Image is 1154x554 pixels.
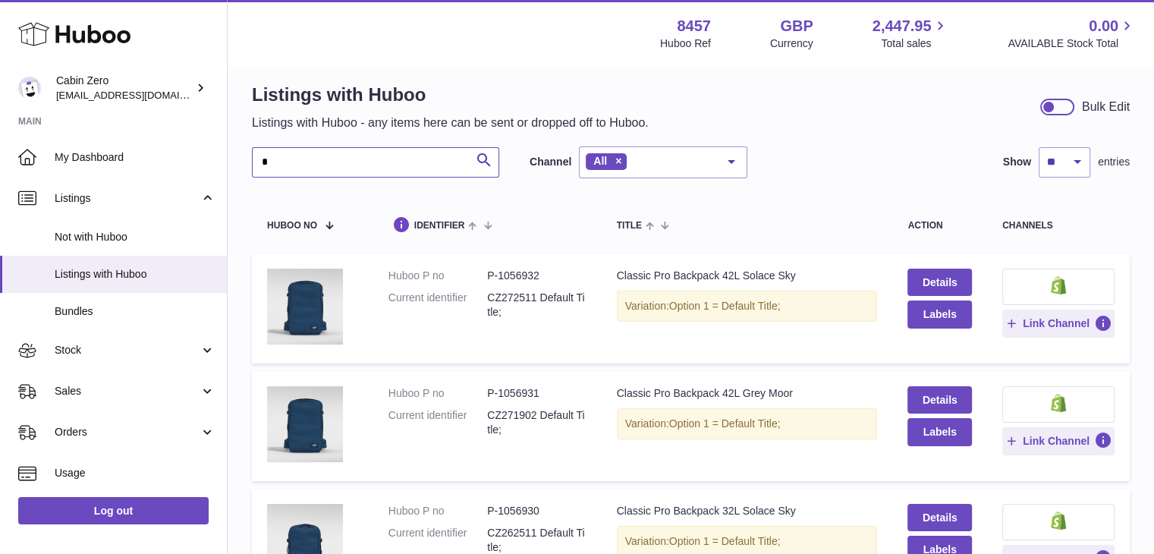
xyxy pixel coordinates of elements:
span: Sales [55,384,200,398]
div: Variation: [617,291,878,322]
strong: 8457 [677,16,711,36]
span: [EMAIL_ADDRESS][DOMAIN_NAME] [56,89,223,101]
div: Classic Pro Backpack 32L Solace Sky [617,504,878,518]
button: Labels [907,301,971,328]
dd: P-1056932 [487,269,586,283]
dt: Huboo P no [388,386,487,401]
span: Not with Huboo [55,230,215,244]
span: Total sales [881,36,948,51]
span: Option 1 = Default Title; [669,417,781,430]
dt: Huboo P no [388,269,487,283]
a: 2,447.95 Total sales [873,16,949,51]
div: action [907,221,971,231]
h1: Listings with Huboo [252,83,649,107]
div: Classic Pro Backpack 42L Grey Moor [617,386,878,401]
span: entries [1098,155,1130,169]
img: Classic Pro Backpack 42L Grey Moor [267,386,343,462]
dd: CZ272511 Default Title; [487,291,586,319]
span: All [593,155,607,167]
div: Classic Pro Backpack 42L Solace Sky [617,269,878,283]
span: Option 1 = Default Title; [669,300,781,312]
div: Variation: [617,408,878,439]
span: My Dashboard [55,150,215,165]
span: Listings [55,191,200,206]
div: Bulk Edit [1082,99,1130,115]
div: Cabin Zero [56,74,193,102]
span: 0.00 [1089,16,1118,36]
span: title [617,221,642,231]
div: Currency [770,36,813,51]
strong: GBP [780,16,813,36]
span: Listings with Huboo [55,267,215,282]
span: Usage [55,466,215,480]
a: Details [907,504,971,531]
div: Huboo Ref [660,36,711,51]
dt: Huboo P no [388,504,487,518]
img: Classic Pro Backpack 42L Solace Sky [267,269,343,345]
a: Details [907,386,971,414]
dt: Current identifier [388,408,487,437]
span: Link Channel [1023,434,1090,448]
img: shopify-small.png [1051,394,1067,412]
dt: Current identifier [388,291,487,319]
dd: P-1056931 [487,386,586,401]
a: Details [907,269,971,296]
p: Listings with Huboo - any items here can be sent or dropped off to Huboo. [252,115,649,131]
span: identifier [414,221,465,231]
a: 0.00 AVAILABLE Stock Total [1008,16,1136,51]
span: Link Channel [1023,316,1090,330]
dd: P-1056930 [487,504,586,518]
button: Link Channel [1002,427,1115,455]
label: Channel [530,155,571,169]
label: Show [1003,155,1031,169]
span: 2,447.95 [873,16,932,36]
img: shopify-small.png [1051,276,1067,294]
span: AVAILABLE Stock Total [1008,36,1136,51]
img: shopify-small.png [1051,512,1067,530]
span: Stock [55,343,200,357]
a: Log out [18,497,209,524]
span: Orders [55,425,200,439]
span: Option 1 = Default Title; [669,535,781,547]
button: Link Channel [1002,310,1115,337]
img: internalAdmin-8457@internal.huboo.com [18,77,41,99]
span: Bundles [55,304,215,319]
button: Labels [907,418,971,445]
dd: CZ271902 Default Title; [487,408,586,437]
div: channels [1002,221,1115,231]
span: Huboo no [267,221,317,231]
